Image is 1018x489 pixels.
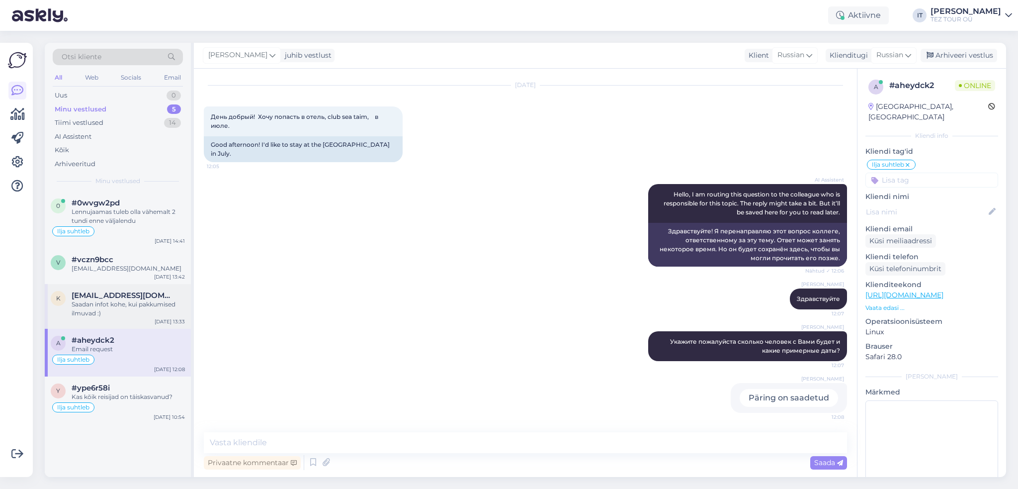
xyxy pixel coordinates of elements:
span: 12:07 [807,362,844,369]
p: Kliendi telefon [865,252,998,262]
div: Küsi telefoninumbrit [865,262,945,276]
span: Ilja suhtleb [57,357,89,363]
div: Privaatne kommentaar [204,456,301,470]
p: Kliendi nimi [865,192,998,202]
a: [PERSON_NAME]TEZ TOUR OÜ [931,7,1012,23]
div: Socials [119,71,143,84]
span: Russian [777,50,804,61]
div: [PERSON_NAME] [865,372,998,381]
p: Brauser [865,341,998,352]
span: [PERSON_NAME] [801,375,844,383]
div: Lennujaamas tuleb olla vähemalt 2 tundi enne väljalendu [72,207,185,225]
div: Здравствуйте! Я перенаправляю этот вопрос коллеге, ответственному за эту тему. Ответ может занять... [648,223,847,267]
span: [PERSON_NAME] [208,50,267,61]
div: All [53,71,64,84]
span: Minu vestlused [95,177,140,186]
input: Lisa tag [865,173,998,188]
span: Здравствуйте [797,295,840,302]
span: Ilja suhtleb [57,404,89,410]
p: Märkmed [865,387,998,397]
div: Küsi meiliaadressi [865,234,936,248]
div: AI Assistent [55,132,91,142]
div: 5 [167,104,181,114]
div: [GEOGRAPHIC_DATA], [GEOGRAPHIC_DATA] [868,101,988,122]
div: Email [162,71,183,84]
div: Klienditugi [826,50,868,61]
div: Saadan infot kohe, kui pakkumised ilmuvad :) [72,300,185,318]
span: k [56,294,61,302]
p: Kliendi email [865,224,998,234]
span: [PERSON_NAME] [801,323,844,331]
div: Kliendi info [865,131,998,140]
p: Linux [865,327,998,337]
span: Nähtud ✓ 12:06 [805,267,844,275]
p: Safari 28.0 [865,352,998,362]
span: 12:05 [207,163,244,170]
p: Operatsioonisüsteem [865,316,998,327]
span: #ype6r58i [72,384,110,392]
p: Klienditeekond [865,280,998,290]
span: 0 [56,202,60,209]
span: v [56,259,60,266]
div: Kas kõik reisijad on täiskasvanud? [72,392,185,401]
input: Lisa nimi [866,206,987,217]
span: kadripajumagi@gmail.com [72,291,175,300]
span: Online [955,80,995,91]
span: Ilja suhtleb [872,162,904,168]
div: 0 [167,91,181,100]
div: Klient [745,50,769,61]
div: # aheydck2 [889,80,955,92]
div: Uus [55,91,67,100]
div: [DATE] 14:41 [155,237,185,245]
span: 12:07 [807,310,844,317]
span: a [874,83,878,91]
div: [PERSON_NAME] [931,7,1001,15]
span: #vczn9bcc [72,255,113,264]
div: [DATE] 12:08 [154,366,185,373]
p: Vaata edasi ... [865,303,998,312]
div: Arhiveeritud [55,159,95,169]
div: Kõik [55,145,69,155]
span: AI Assistent [807,176,844,184]
span: Otsi kliente [62,52,101,62]
img: Askly Logo [8,51,27,70]
div: [DATE] 13:33 [155,318,185,325]
span: Ilja suhtleb [57,228,89,234]
div: Minu vestlused [55,104,106,114]
div: Tiimi vestlused [55,118,103,128]
div: [EMAIL_ADDRESS][DOMAIN_NAME] [72,264,185,273]
div: Email request [72,345,185,354]
span: y [56,387,60,394]
span: #0wvgw2pd [72,198,120,207]
div: Arhiveeri vestlus [921,49,997,62]
div: TEZ TOUR OÜ [931,15,1001,23]
div: IT [913,8,927,22]
span: Saada [814,458,843,467]
span: 12:08 [807,413,844,421]
span: #aheydck2 [72,336,114,345]
span: Hello, I am routing this question to the colleague who is responsible for this topic. The reply m... [664,191,842,216]
div: Good afternoon! I'd like to stay at the [GEOGRAPHIC_DATA] in July. [204,136,403,162]
div: [DATE] 13:42 [154,273,185,281]
a: [URL][DOMAIN_NAME] [865,291,943,299]
span: День добрый! Хочу попасть в отель, club sea taim, в июле. [211,113,380,129]
p: Kliendi tag'id [865,146,998,157]
span: Russian [876,50,903,61]
div: [DATE] 10:54 [154,413,185,421]
div: juhib vestlust [281,50,332,61]
span: Укажите пожалуйста сколько человек с Вами будет и какие примерные даты? [670,338,842,354]
div: [DATE] [204,81,847,90]
div: Päring on saadetud [740,389,838,407]
div: 14 [164,118,181,128]
div: Aktiivne [828,6,889,24]
span: [PERSON_NAME] [801,281,844,288]
span: a [56,339,61,347]
div: Web [83,71,100,84]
